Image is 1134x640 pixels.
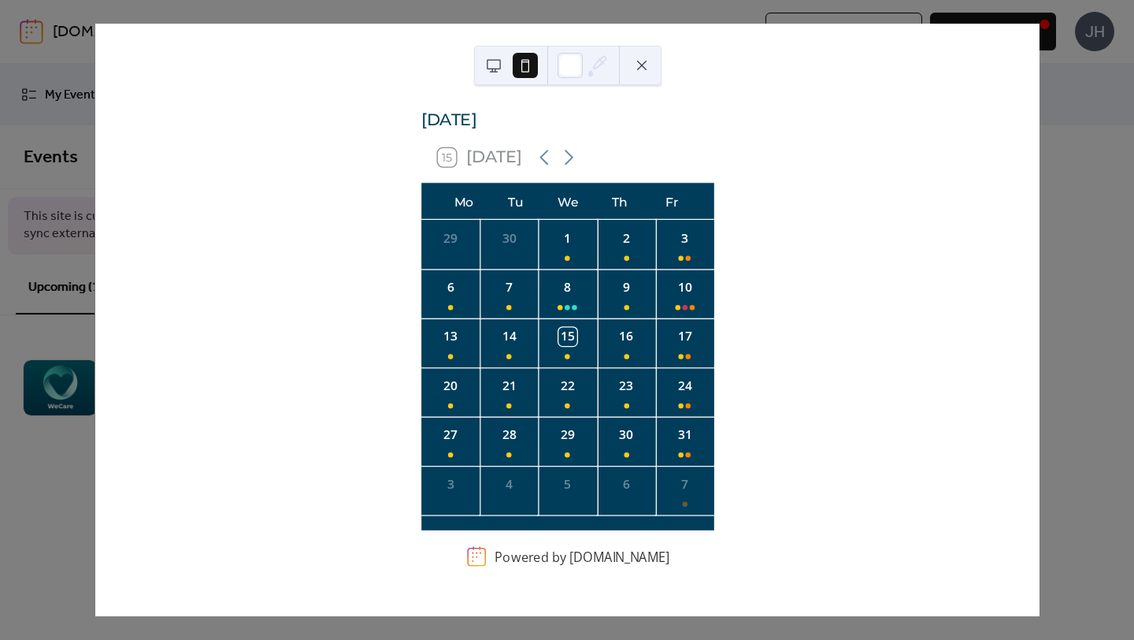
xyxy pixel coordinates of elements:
[646,183,698,220] div: Fr
[421,108,714,132] div: [DATE]
[558,475,576,493] div: 5
[617,426,635,444] div: 30
[441,377,459,395] div: 20
[441,328,459,346] div: 13
[569,548,669,565] a: [DOMAIN_NAME]
[558,328,576,346] div: 15
[541,183,593,220] div: We
[499,278,517,296] div: 7
[558,426,576,444] div: 29
[675,229,693,247] div: 3
[617,328,635,346] div: 16
[594,183,646,220] div: Th
[499,229,517,247] div: 30
[499,426,517,444] div: 28
[675,377,693,395] div: 24
[489,183,541,220] div: Tu
[499,328,517,346] div: 14
[495,548,669,565] div: Powered by
[675,278,693,296] div: 10
[441,475,459,493] div: 3
[617,278,635,296] div: 9
[437,183,489,220] div: Mo
[499,377,517,395] div: 21
[499,475,517,493] div: 4
[675,475,693,493] div: 7
[675,328,693,346] div: 17
[558,278,576,296] div: 8
[617,377,635,395] div: 23
[441,278,459,296] div: 6
[617,229,635,247] div: 2
[617,475,635,493] div: 6
[558,229,576,247] div: 1
[441,426,459,444] div: 27
[558,377,576,395] div: 22
[675,426,693,444] div: 31
[441,229,459,247] div: 29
